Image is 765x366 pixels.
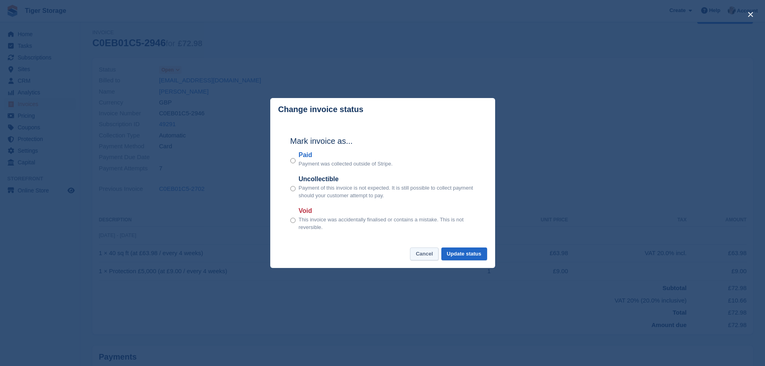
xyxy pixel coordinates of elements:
[278,105,363,114] p: Change invoice status
[299,160,393,168] p: Payment was collected outside of Stripe.
[290,135,475,147] h2: Mark invoice as...
[410,247,439,261] button: Cancel
[299,174,475,184] label: Uncollectible
[299,216,475,231] p: This invoice was accidentally finalised or contains a mistake. This is not reversible.
[441,247,487,261] button: Update status
[299,150,393,160] label: Paid
[299,184,475,200] p: Payment of this invoice is not expected. It is still possible to collect payment should your cust...
[744,8,757,21] button: close
[299,206,475,216] label: Void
